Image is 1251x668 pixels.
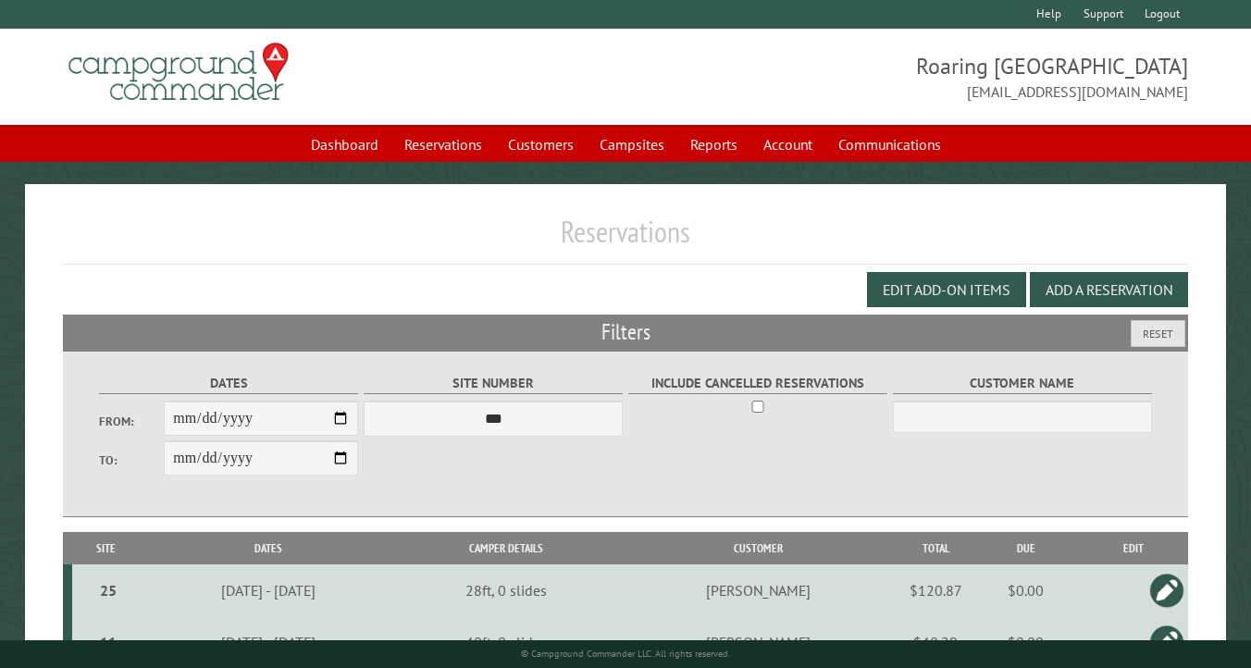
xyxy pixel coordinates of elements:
[625,51,1188,103] span: Roaring [GEOGRAPHIC_DATA] [EMAIL_ADDRESS][DOMAIN_NAME]
[141,532,396,564] th: Dates
[1079,532,1188,564] th: Edit
[364,373,623,394] label: Site Number
[588,127,675,162] a: Campsites
[80,633,138,651] div: 11
[72,532,141,564] th: Site
[63,214,1189,265] h1: Reservations
[521,648,730,660] small: © Campground Commander LLC. All rights reserved.
[898,564,972,616] td: $120.87
[617,532,898,564] th: Customer
[80,581,138,600] div: 25
[300,127,390,162] a: Dashboard
[1030,272,1188,307] button: Add a Reservation
[1131,320,1185,347] button: Reset
[827,127,952,162] a: Communications
[628,373,887,394] label: Include Cancelled Reservations
[143,633,392,651] div: [DATE] - [DATE]
[395,564,617,616] td: 28ft, 0 slides
[867,272,1026,307] button: Edit Add-on Items
[617,564,898,616] td: [PERSON_NAME]
[972,532,1079,564] th: Due
[395,532,617,564] th: Camper Details
[99,452,164,469] label: To:
[393,127,493,162] a: Reservations
[497,127,585,162] a: Customers
[63,315,1189,350] h2: Filters
[898,532,972,564] th: Total
[63,36,294,108] img: Campground Commander
[143,581,392,600] div: [DATE] - [DATE]
[972,564,1079,616] td: $0.00
[893,373,1152,394] label: Customer Name
[99,413,164,430] label: From:
[99,373,358,394] label: Dates
[752,127,824,162] a: Account
[679,127,749,162] a: Reports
